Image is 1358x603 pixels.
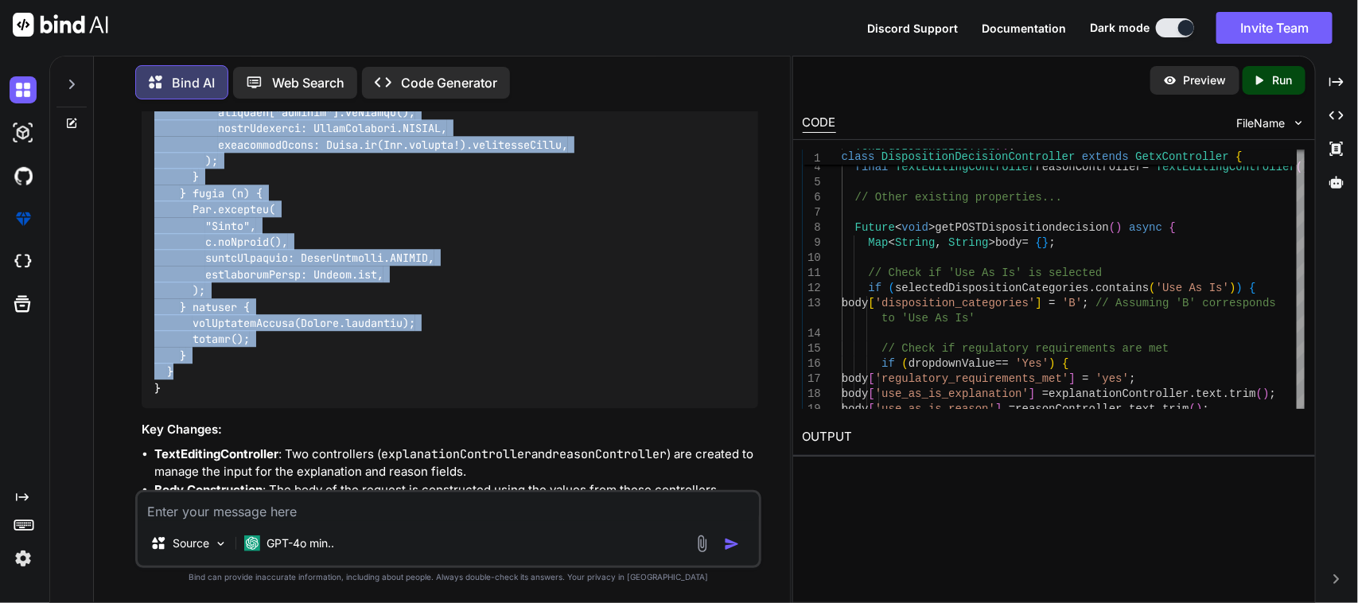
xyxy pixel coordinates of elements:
span: selectedDispositionCategories [895,282,1089,294]
span: ] [1029,387,1035,400]
span: . [1123,403,1129,415]
span: { [1249,282,1255,294]
span: ) [1196,403,1202,415]
span: ) [1235,282,1242,294]
span: = [1049,297,1055,309]
strong: Body Construction [154,482,263,497]
span: 'Yes' [1015,357,1049,370]
span: final [855,161,889,173]
span: Documentation [982,21,1066,35]
img: chevron down [1292,116,1305,130]
span: . [1189,387,1196,400]
span: ( [889,282,895,294]
span: } [1042,236,1049,249]
p: Preview [1184,72,1227,88]
code: explanationController [381,446,531,462]
span: explanationController [1049,387,1189,400]
span: = [1009,403,1015,415]
span: , [935,236,941,249]
div: 8 [803,220,821,235]
div: 11 [803,266,821,281]
span: ] [995,403,1002,415]
span: GetxController [1135,150,1229,163]
span: trim [1229,387,1256,400]
span: TextEditingController [895,161,1035,173]
div: 12 [803,281,821,296]
span: ; [1202,403,1208,415]
span: 'Use As Is' [1156,282,1229,294]
img: Bind AI [13,13,108,37]
span: = [1082,372,1088,385]
span: ; [1049,236,1055,249]
span: 'regulatory_requirements_met' [875,372,1069,385]
button: Invite Team [1216,12,1333,44]
span: = [1022,236,1029,249]
p: Code Generator [401,73,497,92]
span: // Check if 'Use As Is' is selected [868,266,1102,279]
span: body [842,387,869,400]
span: < [895,221,901,234]
span: contains [1095,282,1149,294]
div: 15 [803,341,821,356]
img: premium [10,205,37,232]
span: == [995,357,1009,370]
button: Discord Support [867,20,958,37]
span: String [895,236,935,249]
span: 'yes' [1095,372,1129,385]
span: body [842,372,869,385]
span: Map [868,236,888,249]
div: CODE [803,114,836,133]
span: class [842,150,875,163]
span: > [928,221,935,234]
div: 4 [803,160,821,175]
span: text [1196,387,1223,400]
code: reasonController [552,446,667,462]
span: body [995,236,1022,249]
img: Pick Models [214,537,228,550]
img: icon [724,536,740,552]
span: ) [1115,221,1122,234]
span: ( [1189,403,1196,415]
h2: OUTPUT [793,418,1315,456]
li: : Two controllers ( and ) are created to manage the input for the explanation and reason fields. [154,445,759,481]
span: . [1223,387,1229,400]
span: ; [1129,372,1135,385]
span: // Check if regulatory requirements are met [881,342,1169,355]
div: 16 [803,356,821,372]
h3: Key Changes: [142,421,759,439]
div: 9 [803,235,821,251]
span: if [868,282,881,294]
img: darkAi-studio [10,119,37,146]
span: extends [1082,150,1129,163]
span: { [1062,357,1068,370]
span: ( [901,357,908,370]
span: . [1089,282,1095,294]
li: : The body of the request is constructed using the values from these controllers, ensuring that t... [154,481,759,517]
span: 'disposition_categories' [875,297,1036,309]
span: { [1035,236,1041,249]
span: ( [1109,221,1115,234]
span: 1 [803,151,821,166]
span: ( [1149,282,1155,294]
span: { [1235,150,1242,163]
p: Bind AI [172,73,215,92]
span: body [842,297,869,309]
p: Bind can provide inaccurate information, including about people. Always double-check its answers.... [135,571,762,583]
span: String [948,236,988,249]
span: getPOSTDispositiondecision [935,221,1108,234]
p: GPT-4o min.. [267,535,334,551]
p: Run [1273,72,1293,88]
strong: TextEditingController [154,446,278,461]
div: 13 [803,296,821,311]
span: = [1042,387,1049,400]
span: reasonController [1015,403,1122,415]
span: DispositionDecisionController [881,150,1076,163]
img: preview [1163,73,1177,88]
p: Web Search [272,73,344,92]
span: to 'Use As Is' [881,312,975,325]
span: ; [1082,297,1088,309]
span: 'use_as_is_reason' [875,403,995,415]
span: [ [868,387,874,400]
span: ; [1269,387,1275,400]
span: async [1129,221,1162,234]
